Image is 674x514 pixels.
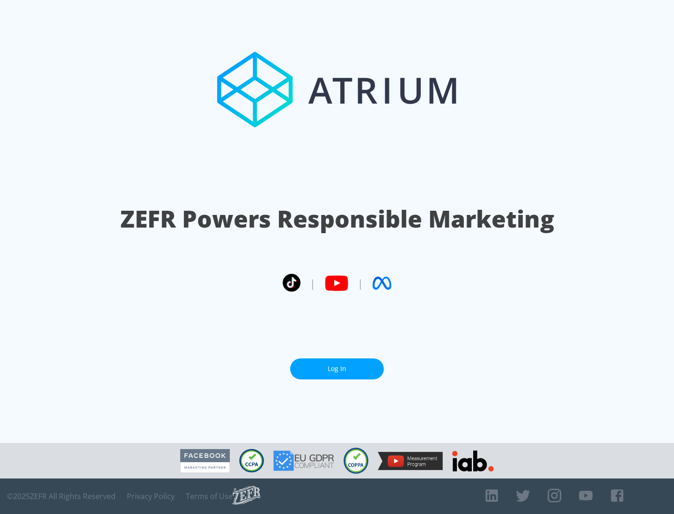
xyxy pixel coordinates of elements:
img: GDPR Compliant [273,450,334,471]
img: COPPA Compliant [344,448,368,474]
img: YouTube Measurement Program [378,452,443,470]
span: | [310,276,315,290]
img: Facebook Marketing Partner [180,449,230,473]
h1: ZEFR Powers Responsible Marketing [120,203,554,235]
span: | [358,276,363,290]
img: IAB [452,450,494,471]
span: © 2025 ZEFR All Rights Reserved [7,492,116,501]
a: Terms of Use [186,492,233,501]
a: Log In [290,358,384,379]
a: Privacy Policy [127,492,175,501]
img: CCPA Compliant [239,449,264,472]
